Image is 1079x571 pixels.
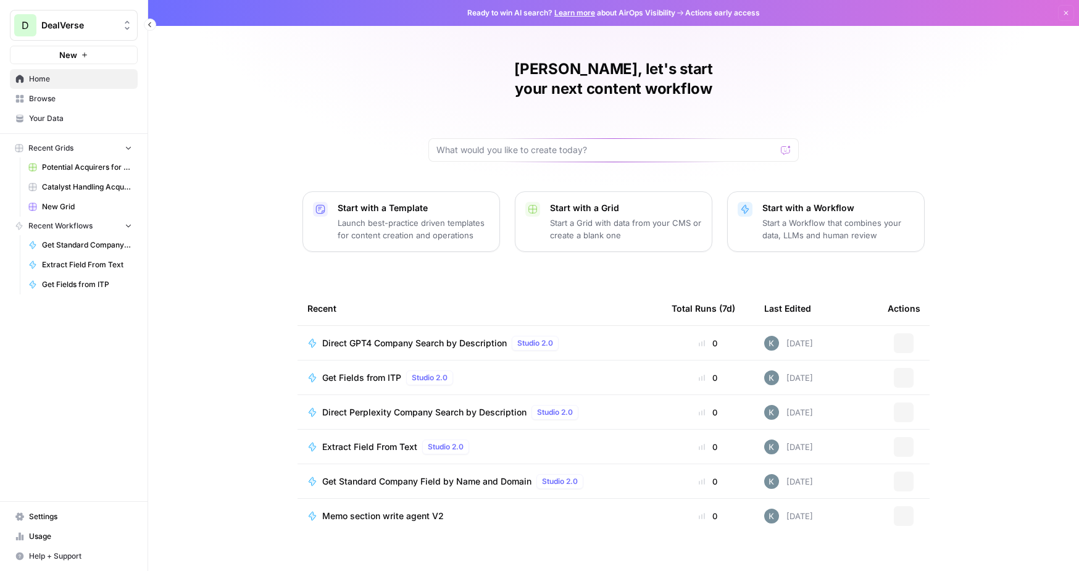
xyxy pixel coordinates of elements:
[10,46,138,64] button: New
[762,217,914,241] p: Start a Workflow that combines your data, LLMs and human review
[762,202,914,214] p: Start with a Workflow
[764,370,813,385] div: [DATE]
[550,217,702,241] p: Start a Grid with data from your CMS or create a blank one
[10,109,138,128] a: Your Data
[467,7,675,19] span: Ready to win AI search? about AirOps Visibility
[412,372,448,383] span: Studio 2.0
[672,510,744,522] div: 0
[338,217,490,241] p: Launch best-practice driven templates for content creation and operations
[10,89,138,109] a: Browse
[322,441,417,453] span: Extract Field From Text
[307,510,652,522] a: Memo section write agent V2
[307,291,652,325] div: Recent
[302,191,500,252] button: Start with a TemplateLaunch best-practice driven templates for content creation and operations
[42,181,132,193] span: Catalyst Handling Acquisitions
[764,440,779,454] img: vfogp4eyxztbfdc8lolhmznz68f4
[10,10,138,41] button: Workspace: DealVerse
[307,405,652,420] a: Direct Perplexity Company Search by DescriptionStudio 2.0
[672,406,744,419] div: 0
[10,507,138,527] a: Settings
[23,197,138,217] a: New Grid
[23,275,138,294] a: Get Fields from ITP
[42,259,132,270] span: Extract Field From Text
[537,407,573,418] span: Studio 2.0
[672,372,744,384] div: 0
[23,255,138,275] a: Extract Field From Text
[764,440,813,454] div: [DATE]
[764,336,813,351] div: [DATE]
[23,177,138,197] a: Catalyst Handling Acquisitions
[672,475,744,488] div: 0
[322,406,527,419] span: Direct Perplexity Company Search by Description
[888,291,920,325] div: Actions
[23,157,138,177] a: Potential Acquirers for Deep Instinct
[764,291,811,325] div: Last Edited
[542,476,578,487] span: Studio 2.0
[29,93,132,104] span: Browse
[42,162,132,173] span: Potential Acquirers for Deep Instinct
[22,18,29,33] span: D
[515,191,712,252] button: Start with a GridStart a Grid with data from your CMS or create a blank one
[685,7,760,19] span: Actions early access
[28,220,93,231] span: Recent Workflows
[764,474,813,489] div: [DATE]
[672,337,744,349] div: 0
[307,370,652,385] a: Get Fields from ITPStudio 2.0
[672,291,735,325] div: Total Runs (7d)
[517,338,553,349] span: Studio 2.0
[727,191,925,252] button: Start with a WorkflowStart a Workflow that combines your data, LLMs and human review
[764,405,779,420] img: vfogp4eyxztbfdc8lolhmznz68f4
[28,143,73,154] span: Recent Grids
[10,546,138,566] button: Help + Support
[10,217,138,235] button: Recent Workflows
[764,370,779,385] img: vfogp4eyxztbfdc8lolhmznz68f4
[554,8,595,17] a: Learn more
[29,511,132,522] span: Settings
[550,202,702,214] p: Start with a Grid
[29,551,132,562] span: Help + Support
[322,337,507,349] span: Direct GPT4 Company Search by Description
[764,405,813,420] div: [DATE]
[10,139,138,157] button: Recent Grids
[29,73,132,85] span: Home
[672,441,744,453] div: 0
[307,336,652,351] a: Direct GPT4 Company Search by DescriptionStudio 2.0
[10,527,138,546] a: Usage
[59,49,77,61] span: New
[29,531,132,542] span: Usage
[41,19,116,31] span: DealVerse
[29,113,132,124] span: Your Data
[338,202,490,214] p: Start with a Template
[307,474,652,489] a: Get Standard Company Field by Name and DomainStudio 2.0
[307,440,652,454] a: Extract Field From TextStudio 2.0
[322,475,531,488] span: Get Standard Company Field by Name and Domain
[428,59,799,99] h1: [PERSON_NAME], let's start your next content workflow
[764,474,779,489] img: vfogp4eyxztbfdc8lolhmznz68f4
[436,144,776,156] input: What would you like to create today?
[42,240,132,251] span: Get Standard Company Field by Name and Domain
[322,510,444,522] span: Memo section write agent V2
[322,372,401,384] span: Get Fields from ITP
[764,509,779,523] img: vfogp4eyxztbfdc8lolhmznz68f4
[764,336,779,351] img: vfogp4eyxztbfdc8lolhmznz68f4
[764,509,813,523] div: [DATE]
[42,201,132,212] span: New Grid
[23,235,138,255] a: Get Standard Company Field by Name and Domain
[428,441,464,452] span: Studio 2.0
[10,69,138,89] a: Home
[42,279,132,290] span: Get Fields from ITP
